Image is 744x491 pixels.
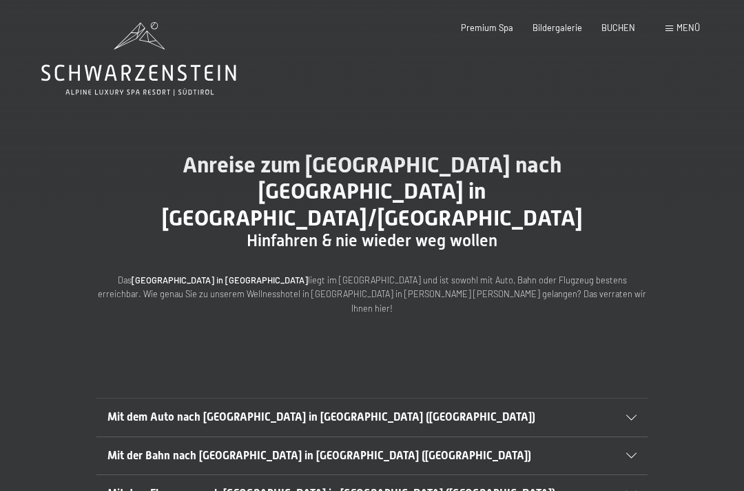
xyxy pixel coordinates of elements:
strong: [GEOGRAPHIC_DATA] in [GEOGRAPHIC_DATA] [132,274,308,285]
span: Hinfahren & nie wieder weg wollen [247,231,497,250]
a: BUCHEN [601,22,635,33]
span: Mit der Bahn nach [GEOGRAPHIC_DATA] in [GEOGRAPHIC_DATA] ([GEOGRAPHIC_DATA]) [107,449,531,462]
span: Mit dem Auto nach [GEOGRAPHIC_DATA] in [GEOGRAPHIC_DATA] ([GEOGRAPHIC_DATA]) [107,410,535,423]
span: Anreise zum [GEOGRAPHIC_DATA] nach [GEOGRAPHIC_DATA] in [GEOGRAPHIC_DATA]/[GEOGRAPHIC_DATA] [162,152,583,231]
p: Das liegt im [GEOGRAPHIC_DATA] und ist sowohl mit Auto, Bahn oder Flugzeug bestens erreichbar. Wi... [96,273,648,315]
span: Menü [676,22,700,33]
a: Bildergalerie [533,22,582,33]
a: Premium Spa [461,22,513,33]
